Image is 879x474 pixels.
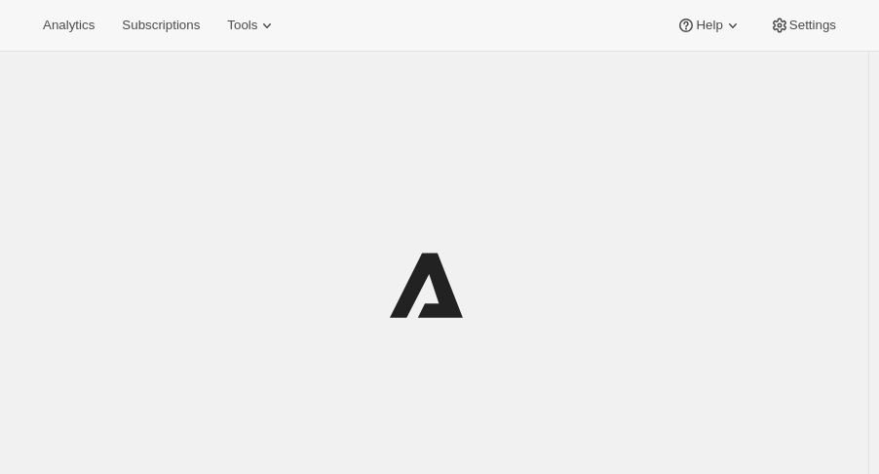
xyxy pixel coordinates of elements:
button: Analytics [31,12,106,39]
span: Help [696,18,722,33]
button: Help [665,12,753,39]
button: Tools [215,12,288,39]
span: Subscriptions [122,18,200,33]
span: Tools [227,18,257,33]
button: Subscriptions [110,12,211,39]
span: Settings [789,18,836,33]
button: Settings [758,12,848,39]
span: Analytics [43,18,95,33]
